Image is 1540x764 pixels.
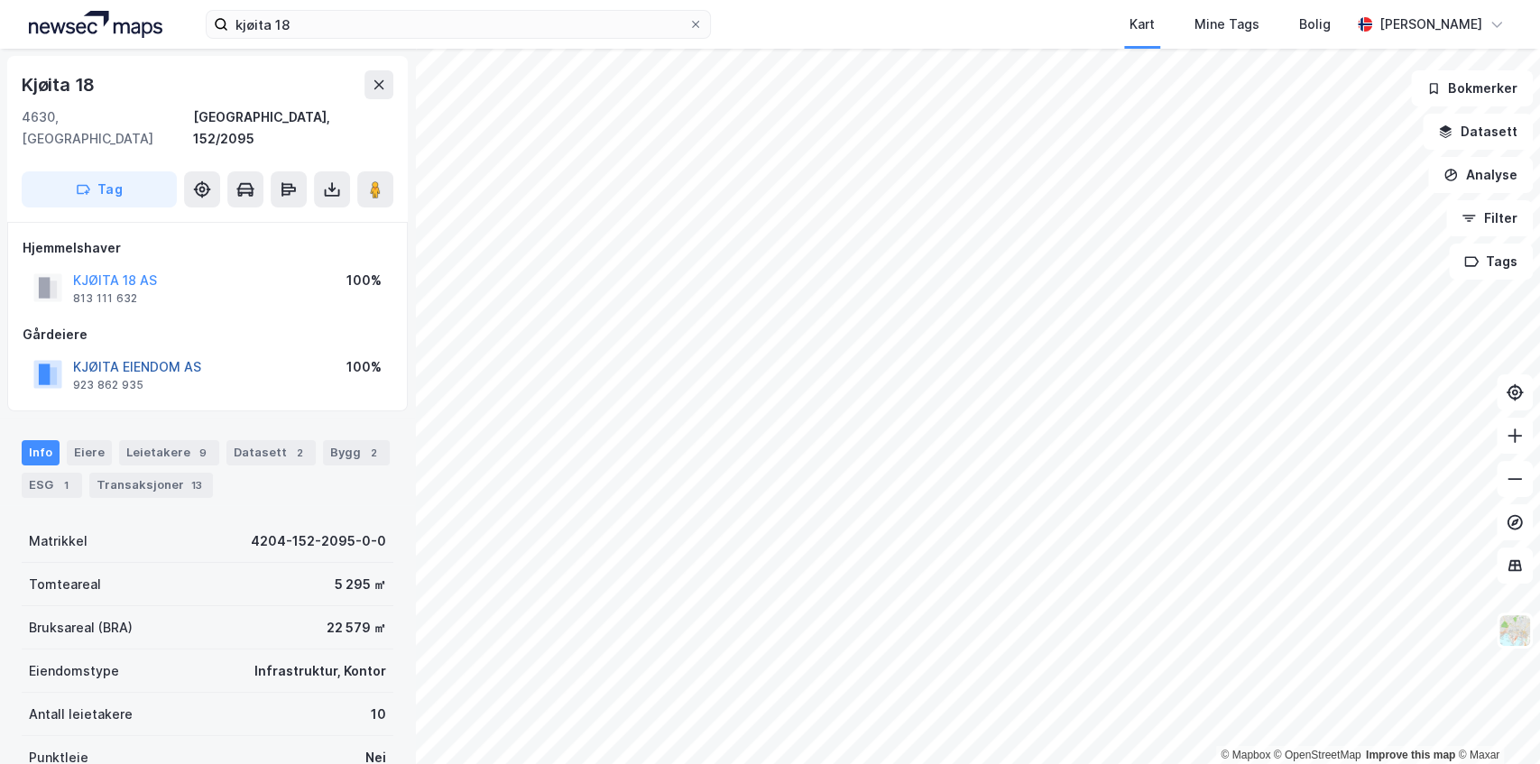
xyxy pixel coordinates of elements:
[335,574,386,595] div: 5 295 ㎡
[290,444,309,462] div: 2
[371,704,386,725] div: 10
[89,473,213,498] div: Transaksjoner
[1194,14,1259,35] div: Mine Tags
[29,530,88,552] div: Matrikkel
[251,530,386,552] div: 4204-152-2095-0-0
[1428,157,1533,193] button: Analyse
[1450,677,1540,764] iframe: Chat Widget
[73,291,137,306] div: 813 111 632
[1446,200,1533,236] button: Filter
[29,704,133,725] div: Antall leietakere
[1366,749,1455,761] a: Improve this map
[23,237,392,259] div: Hjemmelshaver
[194,444,212,462] div: 9
[254,660,386,682] div: Infrastruktur, Kontor
[22,106,193,150] div: 4630, [GEOGRAPHIC_DATA]
[67,440,112,465] div: Eiere
[1498,613,1532,648] img: Z
[1130,14,1155,35] div: Kart
[1449,244,1533,280] button: Tags
[22,171,177,207] button: Tag
[57,476,75,494] div: 1
[346,356,382,378] div: 100%
[1221,749,1270,761] a: Mapbox
[226,440,316,465] div: Datasett
[29,617,133,639] div: Bruksareal (BRA)
[1274,749,1361,761] a: OpenStreetMap
[22,70,98,99] div: Kjøita 18
[73,378,143,392] div: 923 862 935
[29,11,162,38] img: logo.a4113a55bc3d86da70a041830d287a7e.svg
[1299,14,1331,35] div: Bolig
[1411,70,1533,106] button: Bokmerker
[29,574,101,595] div: Tomteareal
[22,440,60,465] div: Info
[228,11,688,38] input: Søk på adresse, matrikkel, gårdeiere, leietakere eller personer
[1423,114,1533,150] button: Datasett
[22,473,82,498] div: ESG
[29,660,119,682] div: Eiendomstype
[323,440,390,465] div: Bygg
[1379,14,1482,35] div: [PERSON_NAME]
[364,444,383,462] div: 2
[188,476,206,494] div: 13
[23,324,392,345] div: Gårdeiere
[119,440,219,465] div: Leietakere
[327,617,386,639] div: 22 579 ㎡
[193,106,393,150] div: [GEOGRAPHIC_DATA], 152/2095
[346,270,382,291] div: 100%
[1450,677,1540,764] div: Kontrollprogram for chat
